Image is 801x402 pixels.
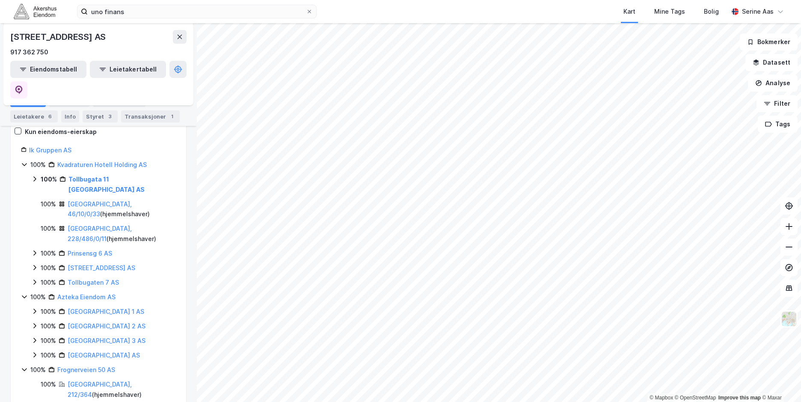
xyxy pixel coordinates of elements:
div: Kontrollprogram for chat [758,361,801,402]
button: Filter [756,95,798,112]
img: akershus-eiendom-logo.9091f326c980b4bce74ccdd9f866810c.svg [14,4,56,19]
div: Kart [623,6,635,17]
div: 3 [106,112,114,121]
div: 1 [168,112,176,121]
div: 100% [41,307,56,317]
div: 6 [46,112,54,121]
a: Improve this map [718,395,761,401]
a: Frognerveien 50 AS [57,366,115,373]
div: 100% [30,160,46,170]
div: 100% [41,174,57,185]
div: ( hjemmelshaver ) [68,199,176,220]
button: Tags [758,116,798,133]
img: Z [781,311,797,327]
div: 100% [30,292,46,302]
a: [GEOGRAPHIC_DATA] AS [68,351,140,359]
div: 917 362 750 [10,47,48,57]
button: Leietakertabell [90,61,166,78]
button: Bokmerker [740,33,798,51]
div: Mine Tags [654,6,685,17]
input: Søk på adresse, matrikkel, gårdeiere, leietakere eller personer [88,5,306,18]
div: 100% [41,277,56,288]
a: Tollbugata 11 [GEOGRAPHIC_DATA] AS [68,176,145,193]
a: [GEOGRAPHIC_DATA] 1 AS [68,308,144,315]
div: Info [61,110,79,122]
div: 100% [41,350,56,360]
a: [GEOGRAPHIC_DATA], 228/486/0/11 [68,225,132,242]
div: 100% [30,365,46,375]
a: Tollbugaten 7 AS [68,279,119,286]
div: 100% [41,336,56,346]
div: 100% [41,263,56,273]
button: Analyse [748,74,798,92]
div: ( hjemmelshaver ) [68,223,176,244]
iframe: Chat Widget [758,361,801,402]
div: Styret [83,110,118,122]
a: OpenStreetMap [675,395,716,401]
div: ( hjemmelshaver ) [68,379,176,400]
div: 100% [41,199,56,209]
div: 100% [41,223,56,234]
a: Ik Gruppen AS [29,146,71,154]
a: Azteka Eiendom AS [57,293,116,301]
a: [GEOGRAPHIC_DATA] 2 AS [68,322,145,330]
div: 100% [41,248,56,259]
a: [STREET_ADDRESS] AS [68,264,135,271]
div: Kun eiendoms-eierskap [25,127,97,137]
div: Bolig [704,6,719,17]
div: [STREET_ADDRESS] AS [10,30,107,44]
a: Prinsensg 6 AS [68,250,112,257]
a: [GEOGRAPHIC_DATA], 212/364 [68,381,132,398]
div: Serine Aas [742,6,774,17]
a: [GEOGRAPHIC_DATA], 46/10/0/33 [68,200,132,218]
a: Mapbox [650,395,673,401]
a: [GEOGRAPHIC_DATA] 3 AS [68,337,145,344]
div: Leietakere [10,110,58,122]
a: Kvadraturen Hotell Holding AS [57,161,147,168]
div: Transaksjoner [121,110,180,122]
div: 100% [41,321,56,331]
button: Eiendomstabell [10,61,86,78]
button: Datasett [745,54,798,71]
div: 100% [41,379,56,390]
